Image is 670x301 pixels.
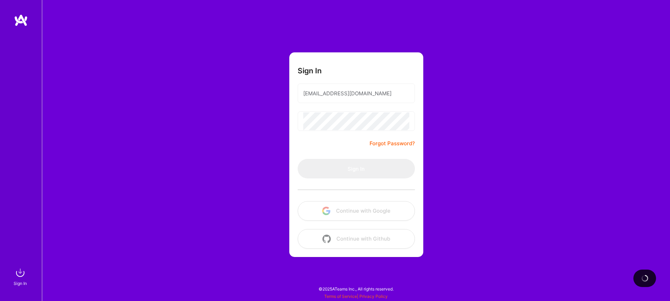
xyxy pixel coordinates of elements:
img: icon [322,235,331,243]
button: Sign In [298,159,415,178]
a: Privacy Policy [359,294,388,299]
a: Forgot Password? [370,139,415,148]
input: Email... [303,85,409,102]
h3: Sign In [298,66,322,75]
button: Continue with Github [298,229,415,249]
div: © 2025 ATeams Inc., All rights reserved. [42,280,670,298]
img: sign in [13,266,27,280]
img: logo [14,14,28,27]
img: icon [322,207,330,215]
a: sign inSign In [15,266,27,287]
button: Continue with Google [298,201,415,221]
span: | [324,294,388,299]
a: Terms of Service [324,294,357,299]
div: Sign In [14,280,27,287]
img: loading [640,274,649,282]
